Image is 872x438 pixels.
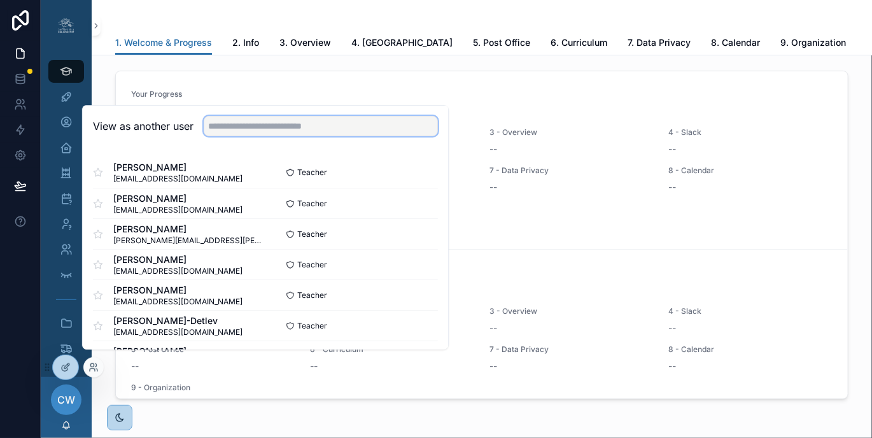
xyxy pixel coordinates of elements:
span: -- [131,104,139,117]
span: 8. Calendar [711,36,760,49]
span: 9. Organization [780,36,846,49]
span: -- [669,143,677,155]
span: 5. Post Office [473,36,530,49]
a: 6. Curriculum [551,31,607,57]
a: 4. [GEOGRAPHIC_DATA] [351,31,453,57]
span: 1. Welcome & Progress [115,36,212,49]
span: [PERSON_NAME] [113,284,243,297]
span: [PERSON_NAME] [113,161,243,174]
span: 8 - Calendar [669,344,833,355]
span: CW [57,392,75,407]
span: 4. [GEOGRAPHIC_DATA] [351,36,453,49]
span: Teacher [297,199,327,209]
span: 7 - Data Privacy [489,166,654,176]
a: 5. Post Office [473,31,530,57]
span: 7 - Data Privacy [489,344,654,355]
span: [PERSON_NAME] [113,253,243,266]
span: -- [489,321,497,334]
span: 6. Curriculum [551,36,607,49]
span: 3. Overview [279,36,331,49]
a: 9. Organization [780,31,846,57]
span: Your Progress [131,89,833,99]
span: [PERSON_NAME] [113,192,243,205]
span: 4 - Slack [669,127,833,138]
span: [PERSON_NAME][EMAIL_ADDRESS][PERSON_NAME][DOMAIN_NAME] [113,236,265,246]
span: 3 - Overview [489,306,654,316]
span: Teacher [297,290,327,300]
span: Your Progress [131,268,833,278]
span: -- [489,360,497,372]
div: scrollable content [41,51,92,377]
span: [EMAIL_ADDRESS][DOMAIN_NAME] [113,205,243,215]
span: [PERSON_NAME]-Detlev [113,314,243,327]
span: [PERSON_NAME] [113,223,265,236]
a: 7. Data Privacy [628,31,691,57]
img: App logo [56,15,76,36]
span: 8 - Calendar [669,166,833,176]
a: 3. Overview [279,31,331,57]
span: Teacher [297,167,327,178]
a: 8. Calendar [711,31,760,57]
span: Teacher [297,260,327,270]
span: -- [489,181,497,194]
span: -- [131,398,139,411]
span: [EMAIL_ADDRESS][DOMAIN_NAME] [113,174,243,184]
a: 1. Welcome & Progress [115,31,212,55]
span: -- [669,181,677,194]
span: Teacher [297,229,327,239]
span: [PERSON_NAME] [113,345,243,358]
a: 2. Info [232,31,259,57]
span: -- [669,321,677,334]
span: -- [311,360,318,372]
span: -- [131,360,139,372]
span: 3 - Overview [489,127,654,138]
span: 7. Data Privacy [628,36,691,49]
span: -- [489,143,497,155]
span: 2. Info [232,36,259,49]
span: [EMAIL_ADDRESS][DOMAIN_NAME] [113,297,243,307]
span: [EMAIL_ADDRESS][DOMAIN_NAME] [113,327,243,337]
h2: View as another user [93,118,193,134]
span: [EMAIL_ADDRESS][DOMAIN_NAME] [113,266,243,276]
span: 9 - Organization [131,383,295,393]
span: Teacher [297,321,327,331]
span: -- [669,360,677,372]
span: 4 - Slack [669,306,833,316]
